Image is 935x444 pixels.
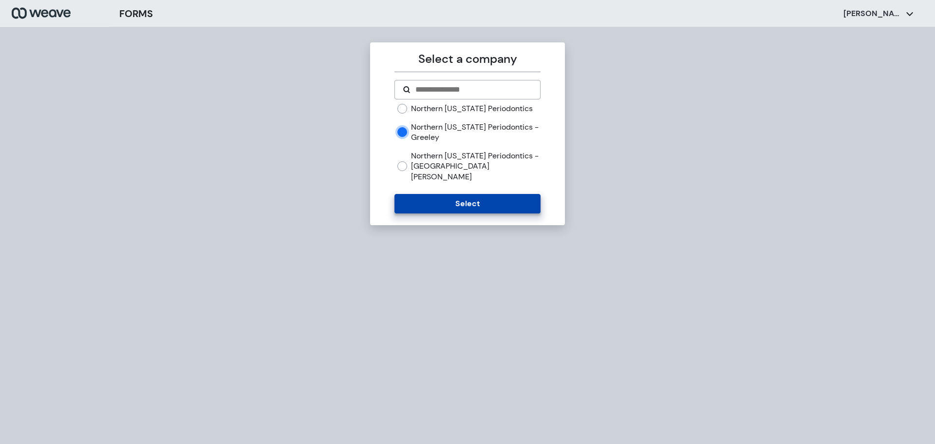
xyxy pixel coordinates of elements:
label: Northern [US_STATE] Periodontics - [GEOGRAPHIC_DATA][PERSON_NAME] [411,151,540,182]
button: Select [394,194,540,213]
input: Search [414,84,532,96]
p: [PERSON_NAME] [843,8,902,19]
label: Northern [US_STATE] Periodontics [411,103,533,114]
label: Northern [US_STATE] Periodontics - Greeley [411,122,540,143]
p: Select a company [394,50,540,68]
h3: FORMS [119,6,153,21]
